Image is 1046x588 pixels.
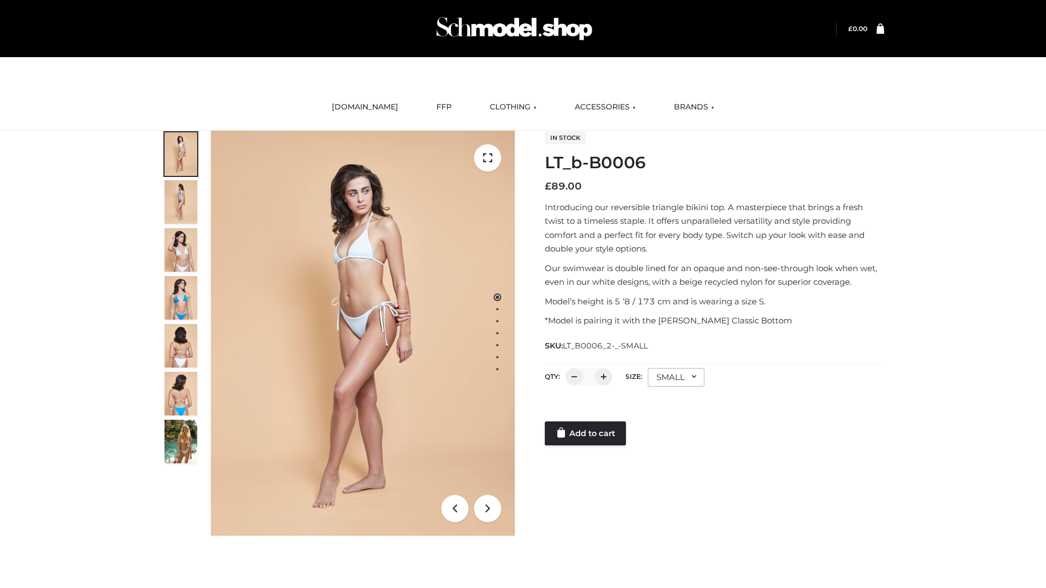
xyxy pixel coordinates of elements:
[545,153,884,173] h1: LT_b-B0006
[545,421,626,445] a: Add to cart
[165,372,197,415] img: ArielClassicBikiniTop_CloudNine_AzureSky_OW114ECO_8-scaled.jpg
[165,228,197,272] img: ArielClassicBikiniTop_CloudNine_AzureSky_OW114ECO_3-scaled.jpg
[545,180,551,192] span: £
[545,261,884,289] p: Our swimwear is double lined for an opaque and non-see-through look when wet, even in our white d...
[545,339,649,352] span: SKU:
[165,180,197,224] img: ArielClassicBikiniTop_CloudNine_AzureSky_OW114ECO_2-scaled.jpg
[165,132,197,176] img: ArielClassicBikiniTop_CloudNine_AzureSky_OW114ECO_1-scaled.jpg
[648,368,704,387] div: SMALL
[165,276,197,320] img: ArielClassicBikiniTop_CloudNine_AzureSky_OW114ECO_4-scaled.jpg
[563,341,648,351] span: LT_B0006_2-_-SMALL
[545,372,560,381] label: QTY:
[482,95,545,119] a: CLOTHING
[165,324,197,367] img: ArielClassicBikiniTop_CloudNine_AzureSky_OW114ECO_7-scaled.jpg
[666,95,722,119] a: BRANDS
[567,95,644,119] a: ACCESSORIES
[848,24,867,33] a: £0.00
[848,24,853,33] span: £
[165,420,197,463] img: Arieltop_CloudNine_AzureSky2.jpg
[545,200,884,256] p: Introducing our reversible triangle bikini top. A masterpiece that brings a fresh twist to a time...
[545,314,884,328] p: *Model is pairing it with the [PERSON_NAME] Classic Bottom
[545,131,586,144] span: In stock
[625,372,642,381] label: Size:
[848,24,867,33] bdi: 0.00
[211,131,515,536] img: ArielClassicBikiniTop_CloudNine_AzureSky_OW114ECO_1
[428,95,460,119] a: FFP
[545,295,884,309] p: Model’s height is 5 ‘8 / 173 cm and is wearing a size S.
[545,180,582,192] bdi: 89.00
[324,95,406,119] a: [DOMAIN_NAME]
[433,7,596,50] img: Schmodel Admin 964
